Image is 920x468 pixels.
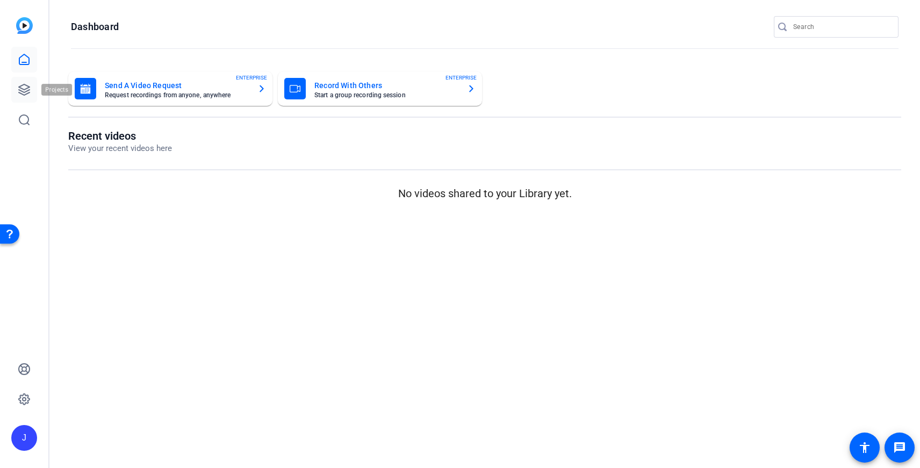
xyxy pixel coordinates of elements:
[445,74,477,82] span: ENTERPRISE
[893,441,906,454] mat-icon: message
[11,425,37,451] div: J
[236,74,267,82] span: ENTERPRISE
[793,20,890,33] input: Search
[105,79,249,92] mat-card-title: Send A Video Request
[314,92,458,98] mat-card-subtitle: Start a group recording session
[41,83,75,96] div: Projects
[68,71,272,106] button: Send A Video RequestRequest recordings from anyone, anywhereENTERPRISE
[105,92,249,98] mat-card-subtitle: Request recordings from anyone, anywhere
[71,20,119,33] h1: Dashboard
[278,71,482,106] button: Record With OthersStart a group recording sessionENTERPRISE
[314,79,458,92] mat-card-title: Record With Others
[16,17,33,34] img: blue-gradient.svg
[68,142,172,155] p: View your recent videos here
[68,185,901,201] p: No videos shared to your Library yet.
[68,129,172,142] h1: Recent videos
[858,441,871,454] mat-icon: accessibility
